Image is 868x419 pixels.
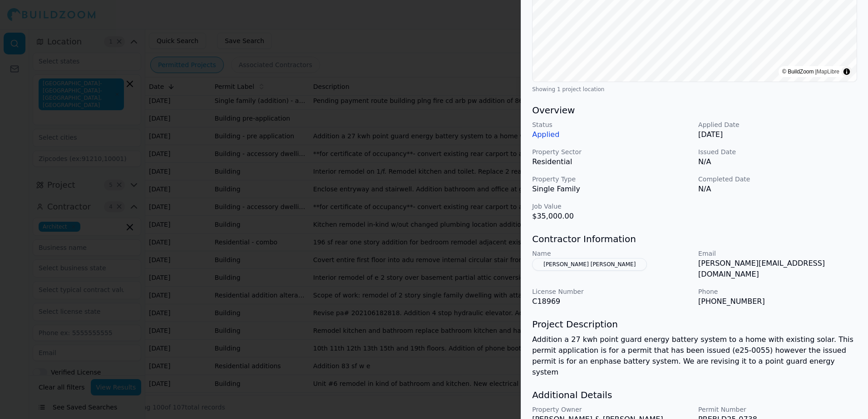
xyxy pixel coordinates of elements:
[532,287,691,296] p: License Number
[532,249,691,258] p: Name
[698,258,857,280] p: [PERSON_NAME][EMAIL_ADDRESS][DOMAIN_NAME]
[532,175,691,184] p: Property Type
[698,287,857,296] p: Phone
[532,258,647,271] button: [PERSON_NAME] [PERSON_NAME]
[532,156,691,167] p: Residential
[532,318,857,331] h3: Project Description
[532,147,691,156] p: Property Sector
[782,67,839,76] div: © BuildZoom |
[698,147,857,156] p: Issued Date
[532,202,691,211] p: Job Value
[532,104,857,117] h3: Overview
[532,129,691,140] p: Applied
[817,68,839,75] a: MapLibre
[532,120,691,129] p: Status
[698,129,857,140] p: [DATE]
[532,184,691,195] p: Single Family
[698,120,857,129] p: Applied Date
[532,86,857,93] div: Showing 1 project location
[532,405,691,414] p: Property Owner
[698,156,857,167] p: N/A
[698,296,857,307] p: [PHONE_NUMBER]
[532,211,691,222] p: $35,000.00
[532,296,691,307] p: C18969
[841,66,852,77] summary: Toggle attribution
[698,405,857,414] p: Permit Number
[698,249,857,258] p: Email
[532,389,857,401] h3: Additional Details
[532,233,857,245] h3: Contractor Information
[698,175,857,184] p: Completed Date
[532,334,857,378] p: Addition a 27 kwh point guard energy battery system to a home with existing solar. This permit ap...
[698,184,857,195] p: N/A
